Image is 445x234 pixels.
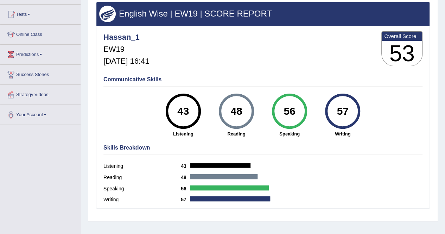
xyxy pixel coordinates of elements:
a: Predictions [0,45,81,62]
img: wings.png [99,6,116,22]
a: Success Stories [0,65,81,82]
h4: Communicative Skills [103,76,422,83]
strong: Listening [160,131,206,137]
a: Online Class [0,25,81,42]
div: 57 [330,96,356,126]
strong: Writing [320,131,366,137]
div: 56 [276,96,302,126]
label: Reading [103,174,181,181]
a: Tests [0,5,81,22]
h3: English Wise | EW19 | SCORE REPORT [99,9,427,18]
b: 48 [181,175,190,180]
h4: Skills Breakdown [103,145,422,151]
h3: 53 [382,41,422,66]
a: Strategy Videos [0,85,81,102]
b: 56 [181,186,190,191]
a: Your Account [0,105,81,122]
strong: Reading [213,131,259,137]
div: 48 [223,96,249,126]
div: 43 [170,96,196,126]
label: Writing [103,196,181,203]
strong: Speaking [266,131,312,137]
label: Speaking [103,185,181,192]
b: 43 [181,163,190,169]
b: Overall Score [384,33,420,39]
h5: EW19 [103,45,149,53]
label: Listening [103,163,181,170]
h5: [DATE] 16:41 [103,57,149,65]
h4: Hassan_1 [103,33,149,42]
b: 57 [181,197,190,202]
